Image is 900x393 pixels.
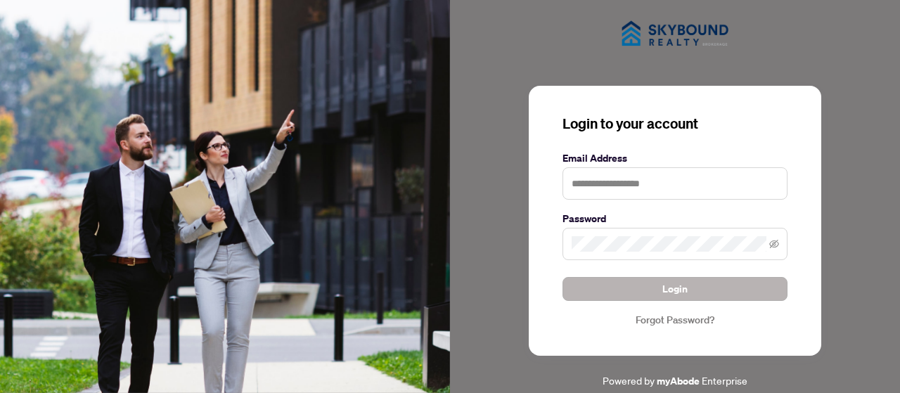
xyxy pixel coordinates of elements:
label: Email Address [562,150,787,166]
h3: Login to your account [562,114,787,134]
span: Enterprise [702,374,747,387]
span: Powered by [603,374,655,387]
button: Login [562,277,787,301]
a: Forgot Password? [562,312,787,328]
img: ma-logo [605,4,745,63]
label: Password [562,211,787,226]
a: myAbode [657,373,700,389]
span: Login [662,278,688,300]
span: eye-invisible [769,239,779,249]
